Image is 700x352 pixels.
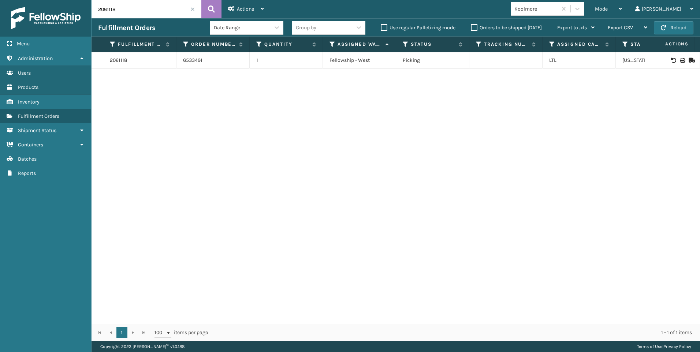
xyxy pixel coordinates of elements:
label: State [630,41,675,48]
div: 1 - 1 of 1 items [218,329,692,336]
span: Administration [18,55,53,61]
a: 1 [116,327,127,338]
i: Void BOL [671,58,675,63]
span: Menu [17,41,30,47]
label: Status [411,41,455,48]
img: logo [11,7,81,29]
label: Orders to be shipped [DATE] [471,25,542,31]
i: Print BOL [680,58,684,63]
span: Products [18,84,38,90]
span: Actions [237,6,254,12]
span: Batches [18,156,37,162]
div: Date Range [214,24,271,31]
td: 6533491 [176,52,250,68]
span: items per page [154,327,208,338]
span: Reports [18,170,36,176]
a: Privacy Policy [663,344,691,349]
span: Users [18,70,31,76]
h3: Fulfillment Orders [98,23,155,32]
span: Containers [18,142,43,148]
td: Fellowship - West [323,52,396,68]
a: 2061118 [110,57,127,64]
label: Assigned Warehouse [338,41,382,48]
a: Terms of Use [637,344,662,349]
span: 100 [154,329,165,336]
td: [US_STATE] [616,52,689,68]
span: Mode [595,6,608,12]
label: Quantity [264,41,309,48]
label: Use regular Palletizing mode [381,25,455,31]
div: Koolmore [514,5,558,13]
td: 1 [250,52,323,68]
label: Tracking Number [484,41,528,48]
span: Export to .xls [557,25,587,31]
span: Inventory [18,99,40,105]
label: Fulfillment Order Id [118,41,162,48]
span: Actions [642,38,693,50]
span: Shipment Status [18,127,56,134]
td: LTL [543,52,616,68]
i: Mark as Shipped [689,58,693,63]
td: Picking [396,52,469,68]
span: Export CSV [608,25,633,31]
label: Order Number [191,41,235,48]
button: Reload [654,21,693,34]
label: Assigned Carrier Service [557,41,602,48]
div: | [637,341,691,352]
div: Group by [296,24,316,31]
p: Copyright 2023 [PERSON_NAME]™ v 1.0.188 [100,341,185,352]
span: Fulfillment Orders [18,113,59,119]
